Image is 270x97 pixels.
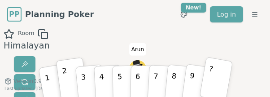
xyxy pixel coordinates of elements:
button: Version0.9.2 [4,78,47,85]
span: Version 0.9.2 [13,78,47,85]
div: Himalayan [4,40,50,53]
a: Log in [210,6,243,22]
p: 2 [61,65,70,96]
button: New! [176,6,192,22]
button: Add as favourite [4,29,14,40]
button: Reveal votes [14,56,35,72]
span: Click to change your name [129,43,146,56]
button: Reset votes [14,74,35,90]
span: Planning Poker [25,8,94,21]
span: Last updated: [DATE] [4,86,50,91]
p: ? [205,62,214,93]
span: PP [9,9,19,20]
div: New! [181,3,206,13]
a: PPPlanning Poker [7,7,94,22]
span: Room [18,29,34,40]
